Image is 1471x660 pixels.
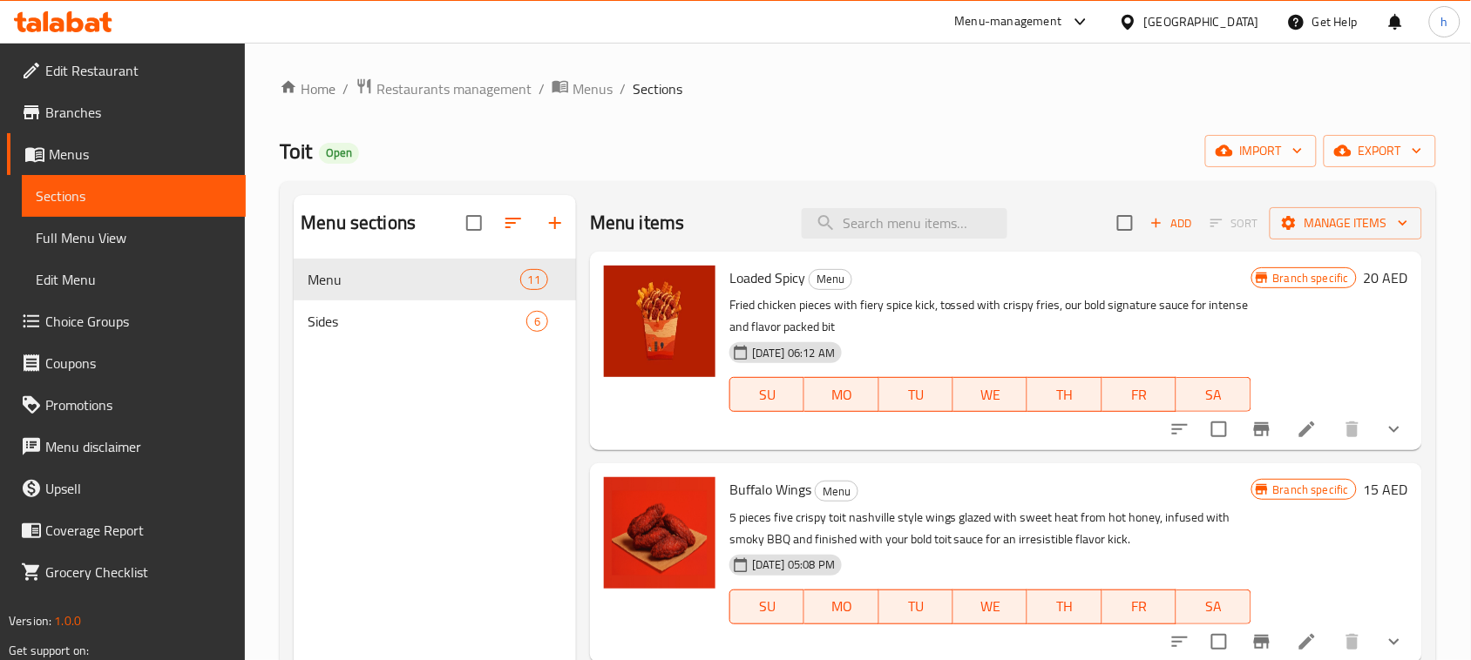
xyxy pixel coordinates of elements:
a: Menus [552,77,613,100]
span: Loaded Spicy [729,265,805,291]
a: Edit menu item [1297,419,1318,440]
a: Edit Menu [22,259,246,300]
button: TH [1027,377,1102,412]
span: FR [1109,382,1169,407]
span: TU [886,594,946,619]
h6: 20 AED [1364,266,1408,290]
a: Full Menu View [22,217,246,259]
button: FR [1102,589,1176,624]
span: Coupons [45,353,232,374]
span: WE [960,594,1020,619]
svg: Show Choices [1384,419,1405,440]
span: Menus [49,144,232,165]
div: items [526,311,548,332]
span: Menu [810,269,851,289]
span: Branches [45,102,232,123]
button: export [1324,135,1436,167]
button: TU [879,589,953,624]
span: Full Menu View [36,227,232,248]
a: Branches [7,91,246,133]
span: Menu [308,269,519,290]
button: TH [1027,589,1102,624]
span: Edit Menu [36,269,232,290]
span: import [1219,140,1303,162]
button: show more [1373,408,1415,450]
a: Edit Restaurant [7,50,246,91]
span: Promotions [45,394,232,415]
a: Restaurants management [356,77,532,100]
span: WE [960,382,1020,407]
span: Coverage Report [45,520,232,541]
span: Manage items [1284,212,1408,234]
span: Menu [816,482,858,502]
span: SA [1183,382,1244,407]
a: Grocery Checklist [7,551,246,593]
span: SU [737,382,797,407]
div: Sides6 [294,300,576,342]
button: MO [804,589,878,624]
nav: Menu sections [294,252,576,349]
input: search [802,208,1007,239]
a: Home [280,78,336,99]
h6: 15 AED [1364,477,1408,502]
span: [DATE] 06:12 AM [745,345,842,361]
button: Add [1143,210,1199,237]
span: Toit [280,131,312,171]
span: 6 [527,313,547,330]
span: TU [886,382,946,407]
span: h [1441,12,1448,31]
span: Add item [1143,210,1199,237]
a: Promotions [7,384,246,426]
span: MO [811,594,871,619]
button: MO [804,377,878,412]
nav: breadcrumb [280,77,1436,100]
span: SU [737,594,797,619]
button: SA [1176,377,1251,412]
button: WE [953,377,1027,412]
button: SU [729,589,804,624]
span: Select section [1107,205,1143,241]
span: Grocery Checklist [45,562,232,583]
a: Menu disclaimer [7,426,246,468]
button: Branch-specific-item [1241,408,1283,450]
span: 11 [521,272,547,288]
span: SA [1183,594,1244,619]
button: import [1205,135,1317,167]
h2: Menu items [590,210,685,236]
svg: Show Choices [1384,631,1405,652]
span: Select all sections [456,205,492,241]
img: Loaded Spicy [604,266,715,377]
div: Menu-management [955,11,1062,32]
div: Open [319,143,359,164]
a: Coverage Report [7,509,246,551]
span: Branch specific [1266,482,1356,498]
span: Add [1148,213,1195,233]
span: Sections [36,185,232,206]
span: export [1338,140,1422,162]
span: Version: [9,609,51,632]
div: Menu11 [294,259,576,300]
img: Buffalo Wings [604,477,715,589]
span: Open [319,145,359,160]
button: FR [1102,377,1176,412]
span: Select section first [1199,210,1270,237]
span: [DATE] 05:08 PM [745,556,842,573]
a: Sections [22,175,246,217]
span: Sections [633,78,682,99]
li: / [342,78,349,99]
a: Coupons [7,342,246,384]
span: Menus [573,78,613,99]
div: Menu [809,269,852,290]
button: Add section [534,202,576,244]
div: Menu [815,481,858,502]
span: FR [1109,594,1169,619]
span: TH [1034,594,1095,619]
button: delete [1332,408,1373,450]
span: 1.0.0 [54,609,81,632]
p: 5 pieces five crispy toit nashville style wings glazed with sweet heat from hot honey, infused wi... [729,507,1251,550]
span: Select to update [1201,411,1237,448]
span: Buffalo Wings [729,476,811,502]
span: Sides [308,311,526,332]
li: / [620,78,626,99]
